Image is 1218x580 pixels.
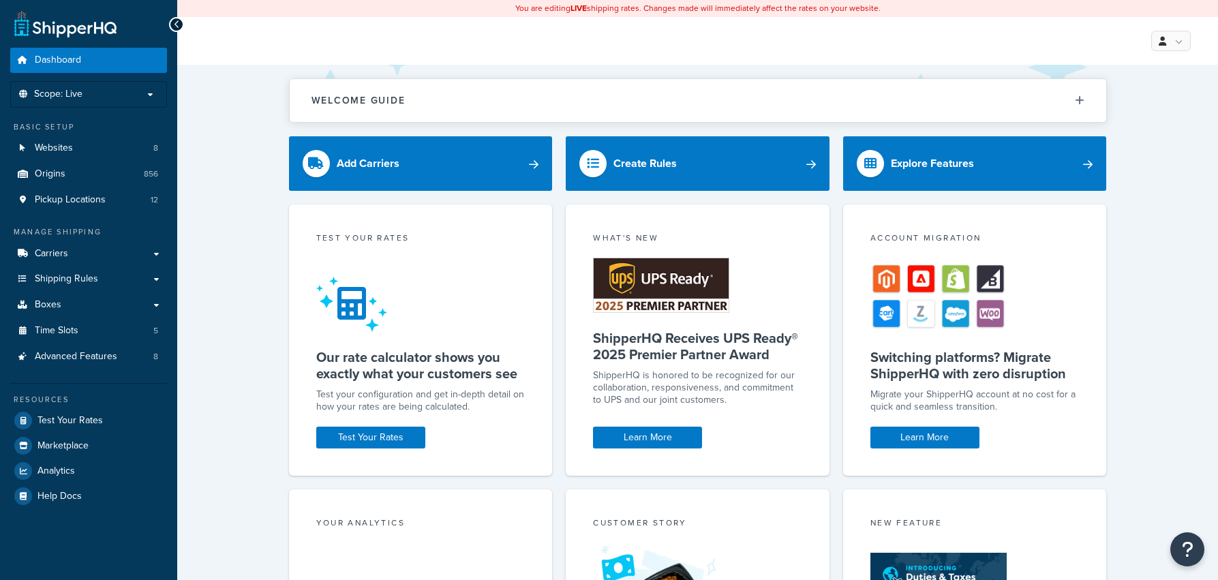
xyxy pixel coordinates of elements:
[35,55,81,66] span: Dashboard
[613,154,677,173] div: Create Rules
[870,232,1080,247] div: Account Migration
[10,394,167,406] div: Resources
[10,344,167,369] a: Advanced Features8
[35,351,117,363] span: Advanced Features
[35,299,61,311] span: Boxes
[891,154,974,173] div: Explore Features
[10,187,167,213] a: Pickup Locations12
[870,427,979,448] a: Learn More
[37,465,75,477] span: Analytics
[37,491,82,502] span: Help Docs
[566,136,829,191] a: Create Rules
[870,388,1080,413] div: Migrate your ShipperHQ account at no cost for a quick and seamless transition.
[151,194,158,206] span: 12
[10,136,167,161] li: Websites
[10,162,167,187] a: Origins856
[10,187,167,213] li: Pickup Locations
[316,388,526,413] div: Test your configuration and get in-depth detail on how your rates are being calculated.
[311,95,406,106] h2: Welcome Guide
[153,325,158,337] span: 5
[10,433,167,458] a: Marketplace
[37,415,103,427] span: Test Your Rates
[10,136,167,161] a: Websites8
[10,408,167,433] a: Test Your Rates
[10,266,167,292] a: Shipping Rules
[144,168,158,180] span: 856
[35,325,78,337] span: Time Slots
[10,121,167,133] div: Basic Setup
[1170,532,1204,566] button: Open Resource Center
[10,292,167,318] a: Boxes
[35,194,106,206] span: Pickup Locations
[337,154,399,173] div: Add Carriers
[570,2,587,14] b: LIVE
[10,318,167,344] a: Time Slots5
[316,517,526,532] div: Your Analytics
[843,136,1107,191] a: Explore Features
[10,162,167,187] li: Origins
[35,273,98,285] span: Shipping Rules
[10,484,167,508] a: Help Docs
[35,142,73,154] span: Websites
[290,79,1106,122] button: Welcome Guide
[593,232,802,247] div: What's New
[289,136,553,191] a: Add Carriers
[10,226,167,238] div: Manage Shipping
[870,349,1080,382] h5: Switching platforms? Migrate ShipperHQ with zero disruption
[10,344,167,369] li: Advanced Features
[10,318,167,344] li: Time Slots
[593,369,802,406] p: ShipperHQ is honored to be recognized for our collaboration, responsiveness, and commitment to UP...
[10,48,167,73] a: Dashboard
[10,241,167,266] a: Carriers
[34,89,82,100] span: Scope: Live
[316,427,425,448] a: Test Your Rates
[593,427,702,448] a: Learn More
[316,349,526,382] h5: Our rate calculator shows you exactly what your customers see
[593,517,802,532] div: Customer Story
[37,440,89,452] span: Marketplace
[153,351,158,363] span: 8
[593,330,802,363] h5: ShipperHQ Receives UPS Ready® 2025 Premier Partner Award
[870,517,1080,532] div: New Feature
[316,232,526,247] div: Test your rates
[153,142,158,154] span: 8
[10,459,167,483] a: Analytics
[35,168,65,180] span: Origins
[35,248,68,260] span: Carriers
